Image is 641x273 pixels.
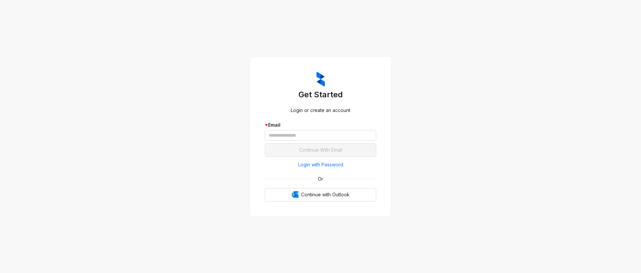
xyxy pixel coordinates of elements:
[265,89,376,100] h3: Get Started
[265,159,376,170] button: Login with Password
[265,121,376,129] div: Email
[265,107,376,114] div: Login or create an account
[298,161,343,168] span: Login with Password
[316,72,325,87] img: ZumaIcon
[301,191,350,198] span: Continue with Outlook
[292,191,298,198] img: Outlook
[265,143,376,157] button: Continue With Email
[265,188,376,201] button: OutlookContinue with Outlook
[313,175,328,183] span: Or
